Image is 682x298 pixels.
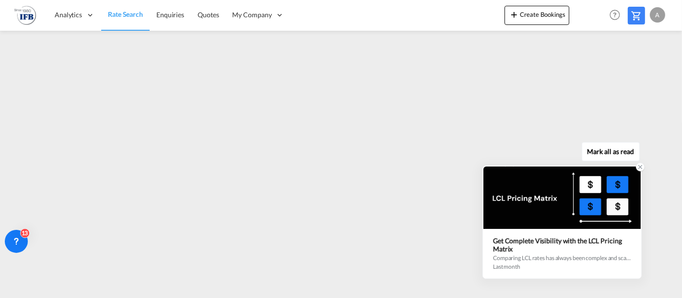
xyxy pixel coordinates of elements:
[108,10,143,18] span: Rate Search
[607,7,623,23] span: Help
[198,11,219,19] span: Quotes
[508,9,520,20] md-icon: icon-plus 400-fg
[14,4,36,26] img: 2b726980256c11eeaa87296e05903fd5.png
[650,7,665,23] div: A
[607,7,628,24] div: Help
[55,10,82,20] span: Analytics
[505,6,569,25] button: icon-plus 400-fgCreate Bookings
[233,10,272,20] span: My Company
[156,11,184,19] span: Enquiries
